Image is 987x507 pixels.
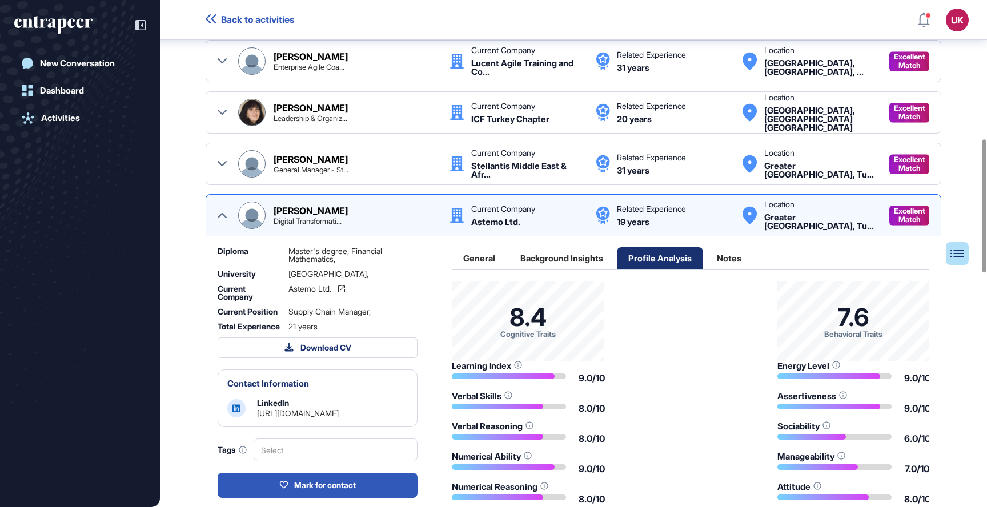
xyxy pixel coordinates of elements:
[274,52,348,61] div: [PERSON_NAME]
[14,107,146,130] a: Activities
[14,79,146,102] a: Dashboard
[471,218,520,226] div: Astemo Ltd.
[579,404,605,413] div: 8.0/10
[239,48,265,74] img: Ayşe Turunç
[274,206,348,215] div: [PERSON_NAME]
[617,115,652,123] div: 20 years
[452,392,501,400] div: Verbal Skills
[904,434,930,443] div: 6.0/10
[218,446,247,454] div: Tags
[471,46,535,54] div: Current Company
[777,422,820,430] div: Sociability
[40,58,115,69] div: New Conversation
[894,207,925,224] span: Excellent Match
[617,205,686,213] div: Related Experience
[579,464,605,473] div: 9.0/10
[500,330,556,339] div: Cognitive Traits
[14,16,93,34] div: entrapeer-logo
[218,308,282,316] div: Current Position
[579,434,605,443] div: 8.0/10
[239,151,265,177] img: Ayça Furth
[452,452,521,461] div: Numerical Ability
[617,247,703,269] div: Profile Analysis
[471,162,585,179] div: Stellantis Middle East & Africa
[274,63,344,71] div: Enterprise Agile Coach | SAFe SPC | CPCC | ORSC | Leadership & Culture Shifter | 750+ Agile Profe...
[471,205,535,213] div: Current Company
[452,247,507,269] div: General
[904,494,930,504] div: 8.0/10
[218,285,282,301] div: Current Company
[288,247,418,263] div: Master's degree, Financial Mathematics,
[764,59,878,76] div: Istanbul, Istanbul, Turkey Turkey
[274,115,347,122] div: Leadership & Organizational Development Coach | HR Consultant (in the areas of Transformation & O...
[617,102,686,110] div: Related Experience
[764,149,795,157] div: Location
[509,247,615,269] div: Background Insights
[837,305,869,330] div: 7.6
[904,373,930,383] div: 9.0/10
[894,155,925,172] span: Excellent Match
[14,52,146,75] a: New Conversation
[288,285,345,293] a: Astemo Ltd.
[227,379,309,388] div: Contact Information
[764,200,795,208] div: Location
[764,213,878,230] div: Greater Istanbul, Turkey Turkey,
[894,53,925,70] span: Excellent Match
[471,115,549,123] div: ICF Turkey Chapter
[452,482,537,491] div: Numerical Reasoning
[274,155,348,164] div: [PERSON_NAME]
[218,323,282,331] div: Total Experience
[254,438,418,461] div: Select
[905,464,929,473] div: 7.0/10
[579,494,605,504] div: 8.0/10
[617,218,649,226] div: 19 years
[239,202,265,228] img: Gökhan Çal
[218,247,282,263] div: Diploma
[824,330,882,339] div: Behavioral Traits
[777,452,834,461] div: Manageability
[617,51,686,59] div: Related Experience
[904,404,930,413] div: 9.0/10
[471,59,585,76] div: Lucent Agile Training and Consultancy
[471,102,535,110] div: Current Company
[274,103,348,112] div: [PERSON_NAME]
[274,166,348,174] div: General Manager - Stellantis MEA Turkey Office | #CPCC-Executive Coach | #Advanced Experience Des...
[218,270,282,278] div: University
[218,473,418,498] button: Mark for contact
[40,86,84,96] div: Dashboard
[764,106,878,132] div: Doha, Qatar Qatar
[705,247,753,269] div: Notes
[471,149,535,157] div: Current Company
[764,46,795,54] div: Location
[279,480,356,490] div: Mark for contact
[764,162,878,179] div: Greater Istanbul, Turkey Turkey
[274,218,342,225] div: Digital Transformation Leader & SAP Project Lead Consultant
[218,337,418,358] button: Download CV
[257,399,289,407] div: LinkedIn
[206,14,294,25] a: Back to activities
[777,361,829,370] div: Energy Level
[452,422,523,430] div: Verbal Reasoning
[41,113,80,123] div: Activities
[257,408,339,418] a: [URL][DOMAIN_NAME]
[288,308,371,316] span: Supply Chain Manager,
[509,305,547,330] div: 8.4
[777,482,811,491] div: Attitude
[452,361,511,370] div: Learning Index
[284,343,351,353] div: Download CV
[288,323,318,331] span: 21 years
[221,14,294,25] span: Back to activities
[288,270,418,278] div: [GEOGRAPHIC_DATA],
[239,99,265,126] img: Serap Bostan
[894,104,925,121] span: Excellent Match
[777,392,836,400] div: Assertiveness
[617,63,649,72] div: 31 years
[764,94,795,102] div: Location
[946,9,969,31] button: UK
[617,154,686,162] div: Related Experience
[288,285,331,293] span: Astemo Ltd.
[579,373,605,383] div: 9.0/10
[617,166,649,175] div: 31 years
